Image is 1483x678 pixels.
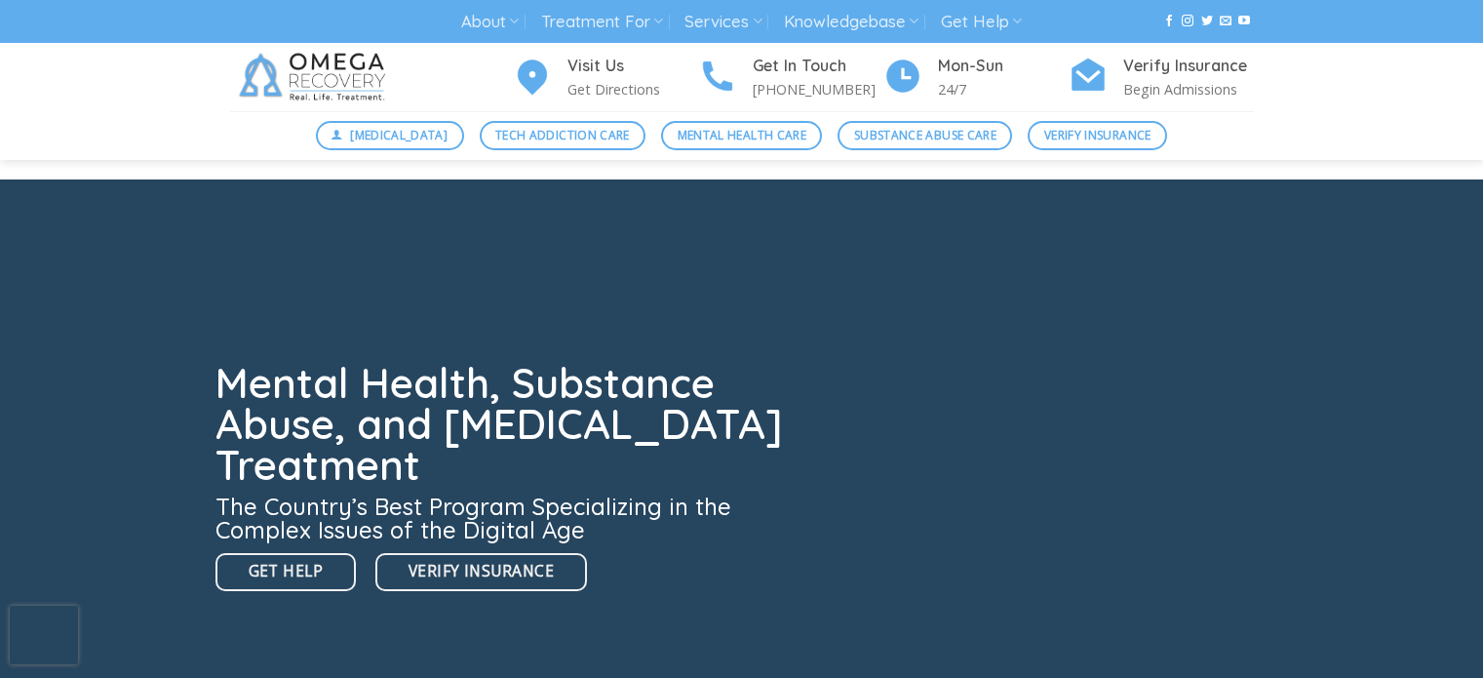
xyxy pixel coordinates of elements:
span: [MEDICAL_DATA] [350,126,448,144]
a: Follow on Twitter [1201,15,1213,28]
p: [PHONE_NUMBER] [753,78,883,100]
a: Tech Addiction Care [480,121,646,150]
span: Verify Insurance [409,559,554,583]
span: Verify Insurance [1044,126,1151,144]
span: Tech Addiction Care [495,126,630,144]
a: Follow on Instagram [1182,15,1193,28]
a: Get Help [215,553,357,591]
a: Substance Abuse Care [838,121,1012,150]
a: Treatment For [541,4,663,40]
a: Get In Touch [PHONE_NUMBER] [698,54,883,101]
h4: Verify Insurance [1123,54,1254,79]
a: Verify Insurance [375,553,587,591]
a: Verify Insurance Begin Admissions [1069,54,1254,101]
h4: Visit Us [567,54,698,79]
span: Get Help [249,559,324,583]
a: Knowledgebase [784,4,918,40]
a: Follow on YouTube [1238,15,1250,28]
p: Get Directions [567,78,698,100]
h1: Mental Health, Substance Abuse, and [MEDICAL_DATA] Treatment [215,363,795,486]
a: Visit Us Get Directions [513,54,698,101]
h3: The Country’s Best Program Specializing in the Complex Issues of the Digital Age [215,495,795,541]
a: Get Help [941,4,1022,40]
h4: Get In Touch [753,54,883,79]
p: Begin Admissions [1123,78,1254,100]
a: Services [684,4,761,40]
h4: Mon-Sun [938,54,1069,79]
span: Substance Abuse Care [854,126,996,144]
img: Omega Recovery [230,43,401,111]
a: Mental Health Care [661,121,822,150]
a: About [461,4,519,40]
a: [MEDICAL_DATA] [316,121,464,150]
iframe: reCAPTCHA [10,606,78,664]
a: Send us an email [1220,15,1231,28]
a: Verify Insurance [1028,121,1167,150]
span: Mental Health Care [678,126,806,144]
p: 24/7 [938,78,1069,100]
a: Follow on Facebook [1163,15,1175,28]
